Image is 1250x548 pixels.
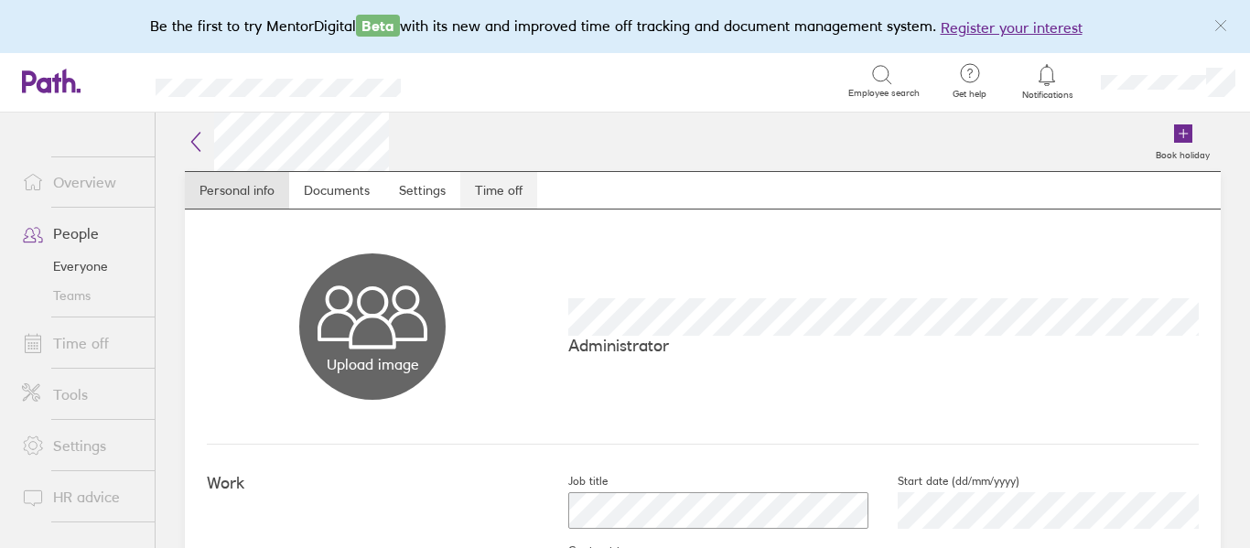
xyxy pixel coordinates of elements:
a: Book holiday [1145,113,1221,171]
span: Get help [940,89,999,100]
div: Search [450,72,497,89]
a: Settings [384,172,460,209]
a: Notifications [1018,62,1077,101]
a: Personal info [185,172,289,209]
a: Teams [7,281,155,310]
a: Documents [289,172,384,209]
a: HR advice [7,478,155,515]
h4: Work [207,474,539,493]
span: Notifications [1018,90,1077,101]
a: Time off [460,172,537,209]
span: Beta [356,15,400,37]
label: Book holiday [1145,145,1221,161]
button: Register your interest [941,16,1083,38]
a: Time off [7,325,155,361]
a: Everyone [7,252,155,281]
a: Tools [7,376,155,413]
a: Settings [7,427,155,464]
div: Be the first to try MentorDigital with its new and improved time off tracking and document manage... [150,15,1101,38]
label: Job title [539,474,608,489]
p: Administrator [568,336,1199,355]
a: Overview [7,164,155,200]
label: Start date (dd/mm/yyyy) [868,474,1019,489]
a: People [7,215,155,252]
span: Employee search [848,88,920,99]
